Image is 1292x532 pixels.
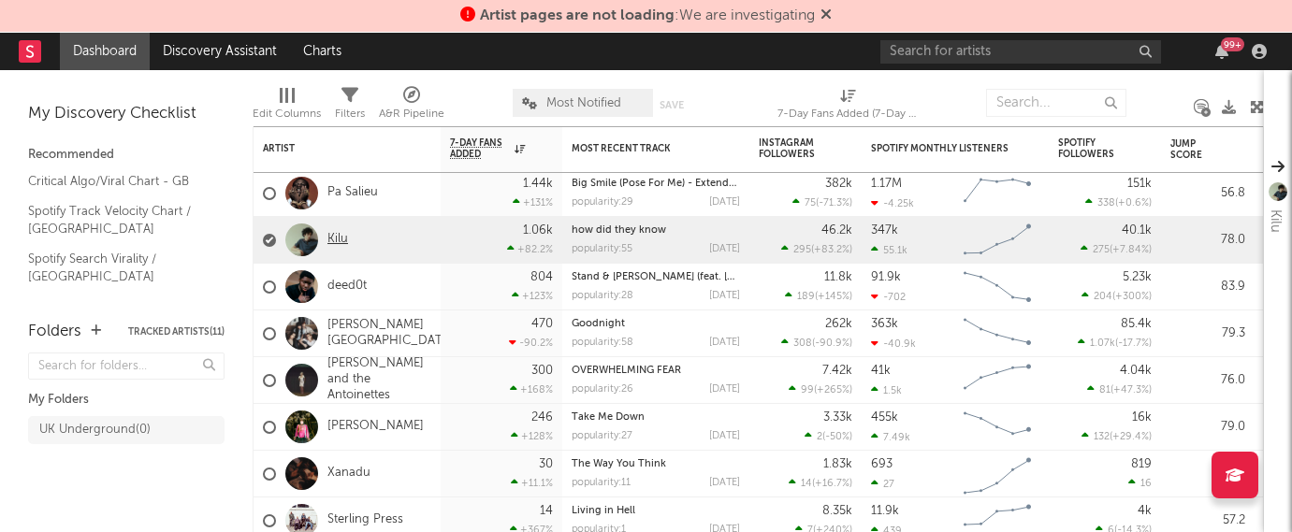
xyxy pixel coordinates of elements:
[792,196,852,208] div: ( )
[335,79,365,134] div: Filters
[819,198,849,208] span: -71.3 %
[1082,430,1152,442] div: ( )
[513,196,553,208] div: +131 %
[1112,245,1149,255] span: +7.84 %
[290,33,355,70] a: Charts
[781,243,852,255] div: ( )
[572,459,740,469] div: The Way You Think
[572,197,633,208] div: popularity: 29
[28,389,225,411] div: My Folders
[28,321,81,343] div: Folders
[507,243,553,255] div: +82.2 %
[823,458,852,470] div: 1.83k
[824,271,852,283] div: 11.8k
[825,432,849,442] span: -50 %
[572,506,740,516] div: Living in Hell
[1170,369,1245,392] div: 76.0
[955,170,1039,217] svg: Chart title
[825,318,852,330] div: 262k
[871,318,898,330] div: 363k
[709,478,740,488] div: [DATE]
[327,356,431,404] a: [PERSON_NAME] and the Antoinettes
[781,337,852,349] div: ( )
[28,416,225,444] a: UK Underground(0)
[871,384,902,396] div: 1.5k
[1170,138,1217,161] div: Jump Score
[572,412,645,423] a: Take Me Down
[572,179,740,189] div: Big Smile (Pose For Me) - Extended Mix
[28,201,206,239] a: Spotify Track Velocity Chart / [GEOGRAPHIC_DATA]
[1097,198,1115,208] span: 338
[572,319,625,329] a: Goodnight
[709,431,740,441] div: [DATE]
[817,432,822,442] span: 2
[1058,137,1124,160] div: Spotify Followers
[327,279,367,295] a: deed0t
[1170,323,1245,345] div: 79.3
[817,385,849,395] span: +265 %
[955,357,1039,404] svg: Chart title
[572,366,740,376] div: OVERWHELMING FEAR
[822,505,852,517] div: 8.35k
[327,185,378,201] a: Pa Salieu
[1120,365,1152,377] div: 4.04k
[825,178,852,190] div: 382k
[1123,271,1152,283] div: 5.23k
[1118,198,1149,208] span: +0.6 %
[379,103,444,125] div: A&R Pipeline
[1081,243,1152,255] div: ( )
[1099,385,1111,395] span: 81
[880,40,1161,64] input: Search for artists
[871,458,893,470] div: 693
[572,179,762,189] a: Big Smile (Pose For Me) - Extended Mix
[28,103,225,125] div: My Discovery Checklist
[572,431,632,441] div: popularity: 27
[379,79,444,134] div: A&R Pipeline
[1170,416,1245,439] div: 79.0
[1132,411,1152,424] div: 16k
[805,430,852,442] div: ( )
[1115,292,1149,302] span: +300 %
[572,225,740,236] div: how did they know
[572,272,833,282] a: Stand & [PERSON_NAME] (feat. [GEOGRAPHIC_DATA])
[512,290,553,302] div: +123 %
[871,291,906,303] div: -702
[871,431,910,443] div: 7.49k
[793,245,811,255] span: 295
[822,365,852,377] div: 7.42k
[801,479,812,489] span: 14
[572,225,666,236] a: how did they know
[1170,463,1245,485] div: 61.0
[572,272,740,282] div: Stand & Lean (feat. Klyrae)
[955,451,1039,497] svg: Chart title
[39,419,151,441] div: UK Underground ( 0 )
[871,338,916,350] div: -40.9k
[660,100,684,110] button: Save
[572,478,631,488] div: popularity: 11
[509,337,553,349] div: -90.2 %
[871,244,907,256] div: 55.1k
[523,178,553,190] div: 1.44k
[709,197,740,208] div: [DATE]
[511,430,553,442] div: +128 %
[531,411,553,424] div: 246
[572,412,740,423] div: Take Me Down
[327,419,424,435] a: [PERSON_NAME]
[1121,318,1152,330] div: 85.4k
[327,466,370,482] a: Xanadu
[871,178,902,190] div: 1.17M
[815,479,849,489] span: +16.7 %
[1094,432,1110,442] span: 132
[871,478,894,490] div: 27
[759,137,824,160] div: Instagram Followers
[986,89,1126,117] input: Search...
[128,327,225,337] button: Tracked Artists(11)
[531,365,553,377] div: 300
[818,292,849,302] span: +145 %
[523,224,553,237] div: 1.06k
[1094,292,1112,302] span: 204
[510,383,553,395] div: +168 %
[150,33,290,70] a: Discovery Assistant
[572,319,740,329] div: Goodnight
[1112,432,1149,442] span: +29.4 %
